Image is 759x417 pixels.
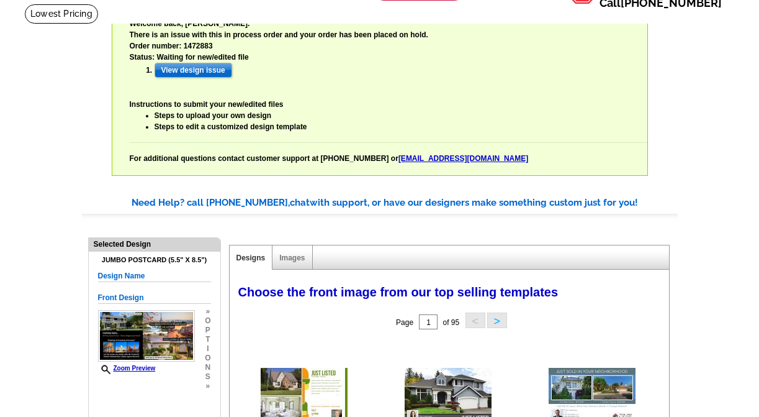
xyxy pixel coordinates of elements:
button: < [465,313,485,328]
span: Page [396,318,413,327]
a: Zoom Preview [98,365,156,372]
span: n [205,363,210,372]
div: There is an issue with this in process order and your order has been placed on hold. Order number... [130,29,647,164]
img: small-thumb.jpg [98,310,195,362]
span: » [205,382,210,391]
h4: Jumbo Postcard (5.5" x 8.5") [98,256,211,264]
span: o [205,316,210,326]
a: Steps to upload your own design [155,111,272,120]
a: Images [279,254,305,262]
span: » [205,307,210,316]
span: of 95 [442,318,459,327]
h5: Front Design [98,292,211,304]
b: Status [130,53,153,62]
span: Choose the front image from our top selling templates [238,285,559,299]
input: View design issue [155,63,232,78]
h5: Design Name [98,270,211,282]
span: p [205,326,210,335]
button: > [487,313,507,328]
span: t [205,335,210,344]
div: Selected Design [89,238,220,250]
span: i [205,344,210,354]
span: s [205,372,210,382]
span: Welcome back, [PERSON_NAME]. [130,19,250,28]
a: Designs [236,254,266,262]
a: [EMAIL_ADDRESS][DOMAIN_NAME] [398,154,528,163]
div: Need Help? call [PHONE_NUMBER], with support, or have our designers make something custom just fo... [132,196,678,210]
span: chat [290,197,310,208]
a: Steps to edit a customized design template [155,122,307,131]
span: o [205,354,210,363]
